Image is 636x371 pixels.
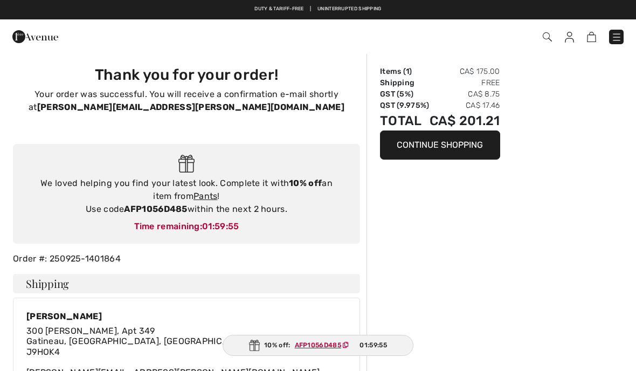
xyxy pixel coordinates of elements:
[26,311,320,321] div: [PERSON_NAME]
[24,220,349,233] div: Time remaining:
[249,340,260,351] img: Gift.svg
[380,130,500,160] button: Continue Shopping
[430,66,500,77] td: CA$ 175.00
[19,88,354,114] p: Your order was successful. You will receive a confirmation e-mail shortly at
[380,66,430,77] td: Items ( )
[430,100,500,111] td: CA$ 17.46
[124,204,187,214] strong: AFP1056D485
[19,66,354,84] h3: Thank you for your order!
[543,32,552,42] img: Search
[430,88,500,100] td: CA$ 8.75
[223,335,413,356] div: 10% off:
[193,191,218,201] a: Pants
[24,177,349,216] div: We loved helping you find your latest look. Complete it with an item from ! Use code within the n...
[12,31,58,41] a: 1ère Avenue
[406,67,409,76] span: 1
[380,100,430,111] td: QST (9.975%)
[13,274,360,293] h4: Shipping
[430,77,500,88] td: Free
[202,221,239,231] span: 01:59:55
[565,32,574,43] img: My Info
[380,111,430,130] td: Total
[587,32,596,42] img: Shopping Bag
[37,102,344,112] strong: [PERSON_NAME][EMAIL_ADDRESS][PERSON_NAME][DOMAIN_NAME]
[178,155,195,173] img: Gift.svg
[611,32,622,43] img: Menu
[430,111,500,130] td: CA$ 201.21
[360,340,386,350] span: 01:59:55
[6,252,367,265] div: Order #: 250925-1401864
[26,326,254,356] span: 300 [PERSON_NAME], Apt 349 Gatineau, [GEOGRAPHIC_DATA], [GEOGRAPHIC_DATA] J9HOK4
[289,178,322,188] strong: 10% off
[380,88,430,100] td: GST (5%)
[380,77,430,88] td: Shipping
[12,26,58,47] img: 1ère Avenue
[295,341,341,349] ins: AFP1056D485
